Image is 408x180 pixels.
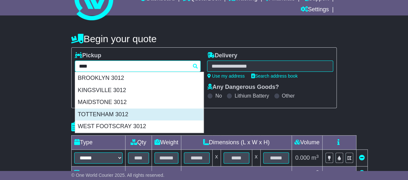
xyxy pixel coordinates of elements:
[207,52,237,59] label: Delivery
[181,136,292,150] td: Dimensions (L x W x H)
[359,170,365,176] a: Add new item
[282,93,295,99] label: Other
[359,155,365,161] a: Remove this item
[292,136,322,150] td: Volume
[295,170,310,176] span: 0.000
[156,170,159,176] span: 0
[75,96,204,109] div: MAIDSTONE 3012
[251,73,298,79] a: Search address book
[75,72,204,84] div: BROOKLYN 3012
[316,154,319,159] sup: 3
[311,170,319,176] span: m
[71,136,125,150] td: Type
[125,136,152,150] td: Qty
[207,73,244,79] a: Use my address
[152,136,181,150] td: Weight
[75,52,101,59] label: Pickup
[71,121,152,132] h4: Package details |
[311,155,319,161] span: m
[316,169,319,174] sup: 3
[295,155,310,161] span: 0.000
[234,93,269,99] label: Lithium Battery
[212,150,221,166] td: x
[252,150,260,166] td: x
[215,93,222,99] label: No
[75,61,201,72] typeahead: Please provide city
[207,84,279,91] label: Any Dangerous Goods?
[300,5,329,15] a: Settings
[75,120,204,133] div: WEST FOOTSCRAY 3012
[75,109,204,121] div: TOTTENHAM 3012
[71,173,164,178] span: © One World Courier 2025. All rights reserved.
[71,33,337,44] h4: Begin your quote
[75,84,204,97] div: KINGSVILLE 3012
